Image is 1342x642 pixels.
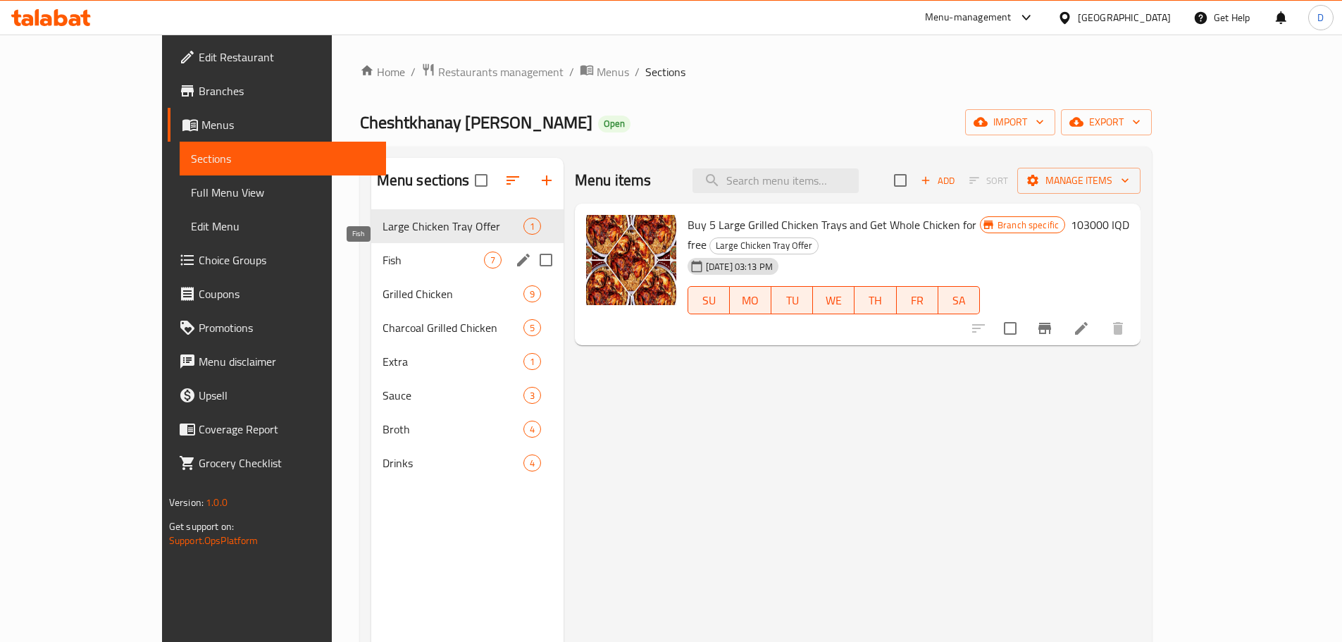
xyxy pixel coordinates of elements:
[938,286,980,314] button: SA
[597,63,629,80] span: Menus
[524,288,540,301] span: 9
[377,170,470,191] h2: Menu sections
[383,421,523,438] span: Broth
[523,455,541,471] div: items
[524,355,540,369] span: 1
[191,150,375,167] span: Sections
[371,345,564,378] div: Extra1
[919,173,957,189] span: Add
[199,319,375,336] span: Promotions
[371,277,564,311] div: Grilled Chicken9
[513,249,534,271] button: edit
[484,252,502,268] div: items
[976,113,1044,131] span: import
[199,387,375,404] span: Upsell
[466,166,496,195] span: Select all sections
[383,353,523,370] span: Extra
[992,218,1064,232] span: Branch specific
[635,63,640,80] li: /
[371,311,564,345] div: Charcoal Grilled Chicken5
[168,446,386,480] a: Grocery Checklist
[371,446,564,480] div: Drinks4
[360,63,1152,81] nav: breadcrumb
[897,286,938,314] button: FR
[523,353,541,370] div: items
[199,421,375,438] span: Coverage Report
[169,493,204,512] span: Version:
[168,243,386,277] a: Choice Groups
[191,218,375,235] span: Edit Menu
[860,290,890,311] span: TH
[169,531,259,550] a: Support.OpsPlatform
[524,321,540,335] span: 5
[199,285,375,302] span: Coupons
[496,163,530,197] span: Sort sections
[819,290,849,311] span: WE
[421,63,564,81] a: Restaurants management
[168,108,386,142] a: Menus
[169,517,234,536] span: Get support on:
[1061,109,1152,135] button: export
[709,237,819,254] div: Large Chicken Tray Offer
[569,63,574,80] li: /
[523,319,541,336] div: items
[524,457,540,470] span: 4
[523,387,541,404] div: items
[168,74,386,108] a: Branches
[598,118,630,130] span: Open
[575,170,652,191] h2: Menu items
[524,220,540,233] span: 1
[360,106,592,138] span: Cheshtkhanay [PERSON_NAME]
[191,184,375,201] span: Full Menu View
[206,493,228,512] span: 1.0.0
[1073,320,1090,337] a: Edit menu item
[523,285,541,302] div: items
[944,290,974,311] span: SA
[383,285,523,302] span: Grilled Chicken
[700,260,778,273] span: [DATE] 03:13 PM
[383,218,523,235] div: Large Chicken Tray Offer
[1028,311,1062,345] button: Branch-specific-item
[1317,10,1324,25] span: D
[960,170,1017,192] span: Select section first
[371,412,564,446] div: Broth4
[201,116,375,133] span: Menus
[1072,113,1141,131] span: export
[168,412,386,446] a: Coverage Report
[485,254,501,267] span: 7
[692,168,859,193] input: search
[438,63,564,80] span: Restaurants management
[199,252,375,268] span: Choice Groups
[168,40,386,74] a: Edit Restaurant
[168,277,386,311] a: Coupons
[523,218,541,235] div: items
[710,237,818,254] span: Large Chicken Tray Offer
[199,455,375,471] span: Grocery Checklist
[598,116,630,132] div: Open
[915,170,960,192] span: Add item
[886,166,915,195] span: Select section
[383,387,523,404] span: Sauce
[180,142,386,175] a: Sections
[530,163,564,197] button: Add section
[688,214,976,255] span: Buy 5 Large Grilled Chicken Trays and Get Whole Chicken for free
[730,286,771,314] button: MO
[1017,168,1141,194] button: Manage items
[383,319,523,336] span: Charcoal Grilled Chicken
[180,175,386,209] a: Full Menu View
[735,290,766,311] span: MO
[1071,215,1129,235] h6: 103000 IQD
[694,290,724,311] span: SU
[915,170,960,192] button: Add
[411,63,416,80] li: /
[383,455,523,471] span: Drinks
[777,290,807,311] span: TU
[902,290,933,311] span: FR
[383,252,484,268] span: Fish
[180,209,386,243] a: Edit Menu
[855,286,896,314] button: TH
[771,286,813,314] button: TU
